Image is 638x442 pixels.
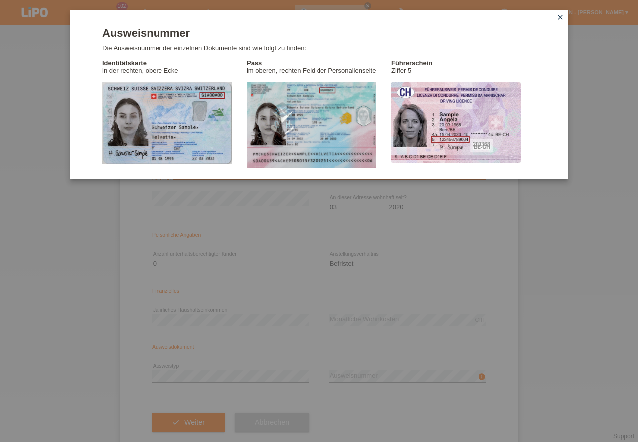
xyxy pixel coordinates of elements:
b: Identitätskarte [102,59,147,67]
h1: Ausweisnummer [102,27,536,39]
p: Ziffer 5 [391,59,536,74]
img: id_document_number_help_passport.png [247,82,376,168]
b: Pass [247,59,262,67]
p: im oberen, rechten Feld der Personalienseite [247,59,391,74]
p: in der rechten, obere Ecke [102,59,247,74]
img: id_document_number_help_id.png [102,82,232,164]
img: id_document_number_help_driverslicense.png [391,82,521,163]
p: Die Ausweisnummer der einzelnen Dokumente sind wie folgt zu finden: [102,44,536,52]
b: Führerschein [391,59,432,67]
a: close [554,12,567,24]
i: close [556,13,564,21]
